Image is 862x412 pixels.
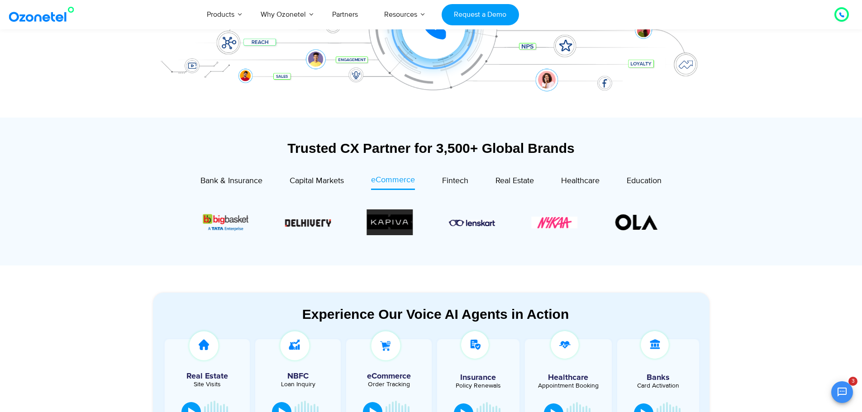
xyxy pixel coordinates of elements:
[442,174,468,190] a: Fintech
[200,176,262,186] span: Bank & Insurance
[203,199,660,246] div: Image Carousel
[351,372,427,380] h5: eCommerce
[153,140,710,156] div: Trusted CX Partner for 3,500+ Global Brands
[627,174,662,190] a: Education
[622,374,695,382] h5: Banks
[561,176,600,186] span: Healthcare
[532,374,605,382] h5: Healthcare
[495,176,534,186] span: Real Estate
[290,176,344,186] span: Capital Markets
[260,381,336,388] div: Loan Inquiry
[532,383,605,389] div: Appointment Booking
[848,377,857,386] span: 3
[442,374,515,382] h5: Insurance
[290,174,344,190] a: Capital Markets
[561,174,600,190] a: Healthcare
[371,174,415,190] a: eCommerce
[371,175,415,185] span: eCommerce
[442,176,468,186] span: Fintech
[627,176,662,186] span: Education
[260,372,336,380] h5: NBFC
[162,306,710,322] div: Experience Our Voice AI Agents in Action
[351,381,427,388] div: Order Tracking
[495,174,534,190] a: Real Estate
[831,381,853,403] button: Open chat
[622,383,695,389] div: Card Activation
[169,372,246,380] h5: Real Estate
[169,381,246,388] div: Site Visits
[442,383,515,389] div: Policy Renewals
[200,174,262,190] a: Bank & Insurance
[442,4,519,25] a: Request a Demo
